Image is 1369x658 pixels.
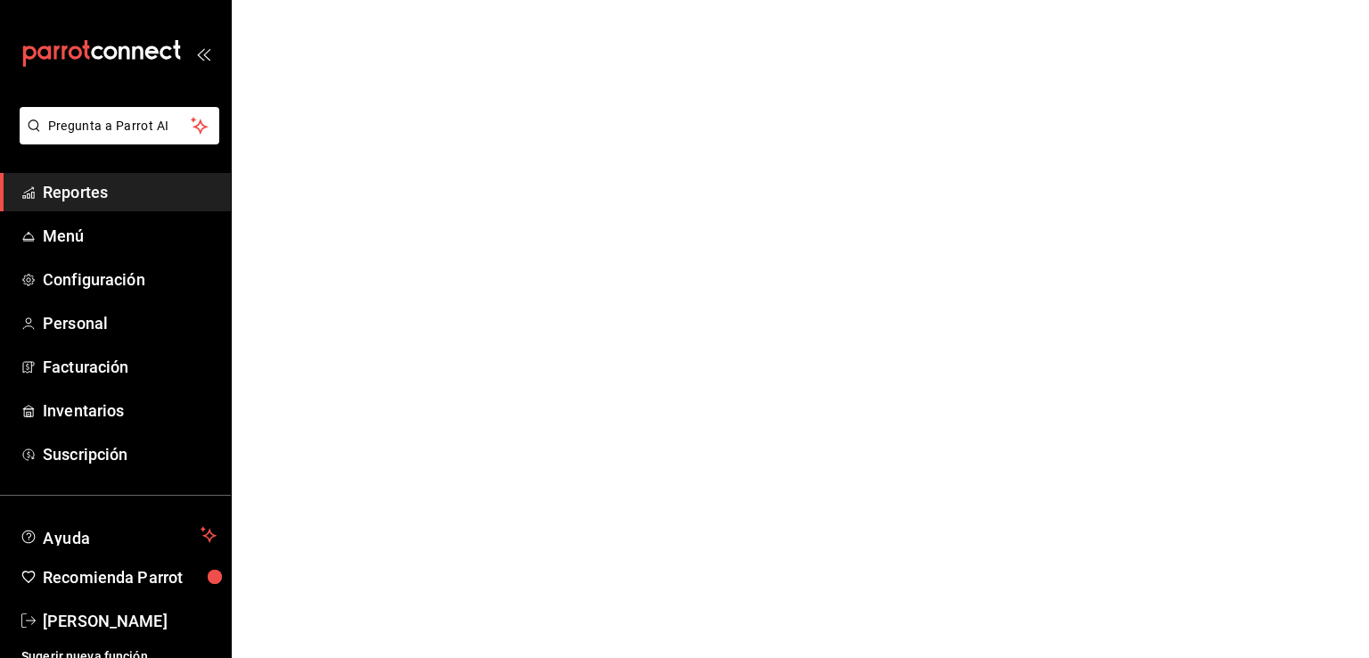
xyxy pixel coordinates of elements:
[43,399,217,423] span: Inventarios
[48,117,192,136] span: Pregunta a Parrot AI
[43,180,217,204] span: Reportes
[43,311,217,335] span: Personal
[43,442,217,466] span: Suscripción
[43,224,217,248] span: Menú
[43,267,217,292] span: Configuración
[43,609,217,633] span: [PERSON_NAME]
[43,565,217,589] span: Recomienda Parrot
[43,524,193,546] span: Ayuda
[196,46,210,61] button: open_drawer_menu
[20,107,219,144] button: Pregunta a Parrot AI
[43,355,217,379] span: Facturación
[12,129,219,148] a: Pregunta a Parrot AI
